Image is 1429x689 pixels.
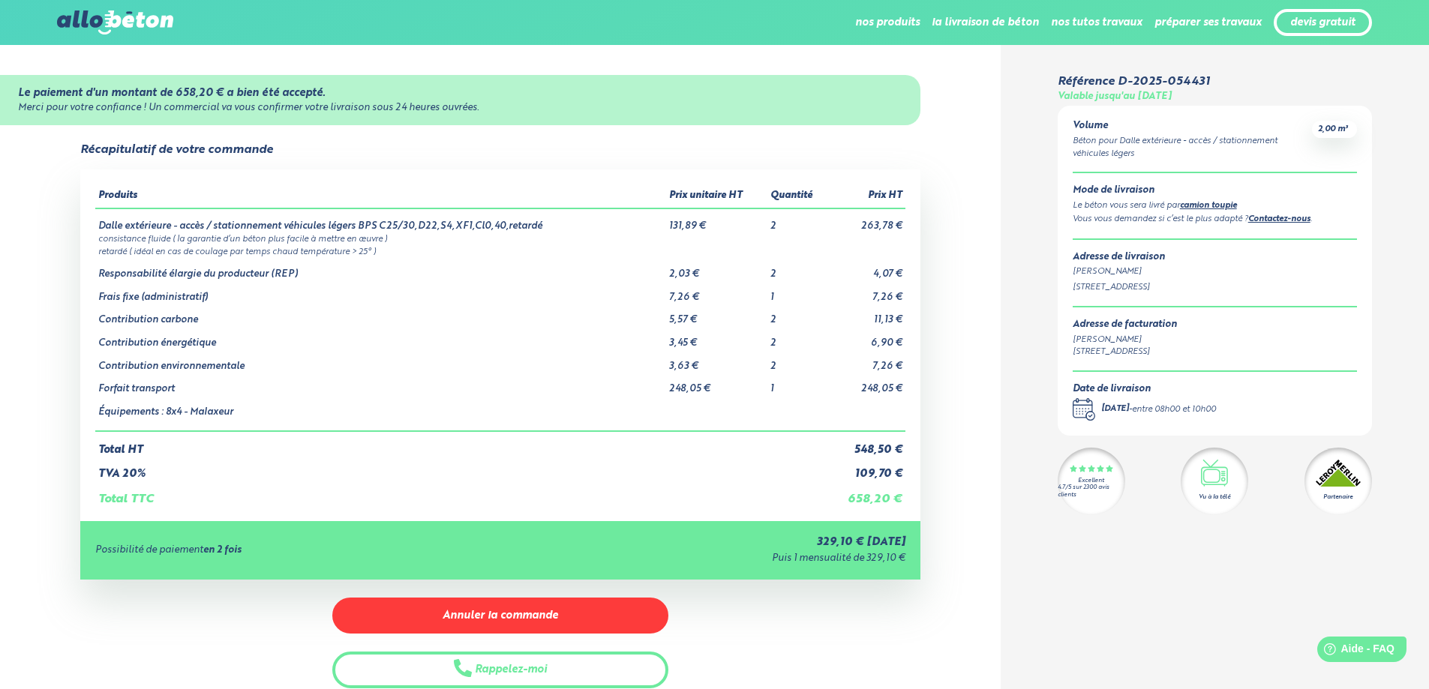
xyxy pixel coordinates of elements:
[1101,403,1216,416] div: -
[95,481,828,506] td: Total TTC
[666,208,767,232] td: 131,89 €
[767,349,828,373] td: 2
[1290,16,1355,29] a: devis gratuit
[1073,334,1177,346] div: [PERSON_NAME]
[666,349,767,373] td: 3,63 €
[666,326,767,349] td: 3,45 €
[95,208,667,232] td: Dalle extérieure - accès / stationnement véhicules légers BPS C25/30,D22,S4,XF1,Cl0,40,retardé
[828,481,905,506] td: 658,20 €
[95,280,667,304] td: Frais fixe (administratif)
[828,280,905,304] td: 7,26 €
[1058,75,1210,88] div: Référence D-2025-054431
[767,303,828,326] td: 2
[828,208,905,232] td: 263,78 €
[767,257,828,280] td: 2
[828,372,905,395] td: 248,05 €
[80,143,273,157] div: Récapitulatif de votre commande
[332,652,668,688] button: Rappelez-moi
[95,257,667,280] td: Responsabilité élargie du producteur (REP)
[1058,484,1125,498] div: 4.7/5 sur 2300 avis clients
[95,372,667,395] td: Forfait transport
[828,456,905,481] td: 109,70 €
[332,598,668,634] button: Annuler la commande
[1073,199,1357,213] div: Le béton vous sera livré par
[1073,319,1177,331] div: Adresse de facturation
[1073,346,1177,358] div: [STREET_ADDRESS]
[666,280,767,304] td: 7,26 €
[767,184,828,208] th: Quantité
[518,536,905,549] div: 329,10 € [DATE]
[95,349,667,373] td: Contribution environnementale
[1078,478,1104,484] div: Excellent
[95,545,519,556] div: Possibilité de paiement
[95,184,667,208] th: Produits
[932,4,1039,40] li: la livraison de béton
[1073,281,1357,294] div: [STREET_ADDRESS]
[1073,185,1357,196] div: Mode de livraison
[95,456,828,481] td: TVA 20%
[1154,4,1262,40] li: préparer ses travaux
[1073,121,1312,132] div: Volume
[1073,384,1216,395] div: Date de livraison
[1073,252,1357,263] div: Adresse de livraison
[828,257,905,280] td: 4,07 €
[203,545,242,555] strong: en 2 fois
[828,431,905,457] td: 548,50 €
[828,326,905,349] td: 6,90 €
[1323,493,1352,502] div: Partenaire
[855,4,920,40] li: nos produits
[1073,265,1357,278] div: [PERSON_NAME]
[828,303,905,326] td: 11,13 €
[18,88,326,98] strong: Le paiement d'un montant de 658,20 € a bien été accepté.
[95,232,905,244] td: consistance fluide ( la garantie d’un béton plus facile à mettre en œuvre )
[95,244,905,257] td: retardé ( idéal en cas de coulage par temps chaud température > 25° )
[666,184,767,208] th: Prix unitaire HT
[767,372,828,395] td: 1
[1248,215,1310,223] a: Contactez-nous
[767,326,828,349] td: 2
[1318,124,1348,135] span: 2,00 m³
[518,553,905,565] div: Puis 1 mensualité de 329,10 €
[1199,493,1230,502] div: Vu à la télé
[1132,403,1216,416] div: entre 08h00 et 10h00
[95,303,667,326] td: Contribution carbone
[18,103,902,114] div: Merci pour votre confiance ! Un commercial va vous confirmer votre livraison sous 24 heures ouvrées.
[1295,631,1412,673] iframe: Help widget launcher
[1180,202,1237,210] a: camion toupie
[1101,403,1129,416] div: [DATE]
[1051,4,1142,40] li: nos tutos travaux
[1073,135,1312,160] div: Béton pour Dalle extérieure - accès / stationnement véhicules légers
[1058,91,1172,103] div: Valable jusqu'au [DATE]
[666,257,767,280] td: 2,03 €
[1073,213,1357,226] div: Vous vous demandez si c’est le plus adapté ? .
[95,326,667,349] td: Contribution énergétique
[666,372,767,395] td: 248,05 €
[95,395,667,431] td: Équipements : 8x4 - Malaxeur
[767,280,828,304] td: 1
[95,431,828,457] td: Total HT
[666,303,767,326] td: 5,57 €
[828,349,905,373] td: 7,26 €
[828,184,905,208] th: Prix HT
[767,208,828,232] td: 2
[57,10,173,34] img: allobéton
